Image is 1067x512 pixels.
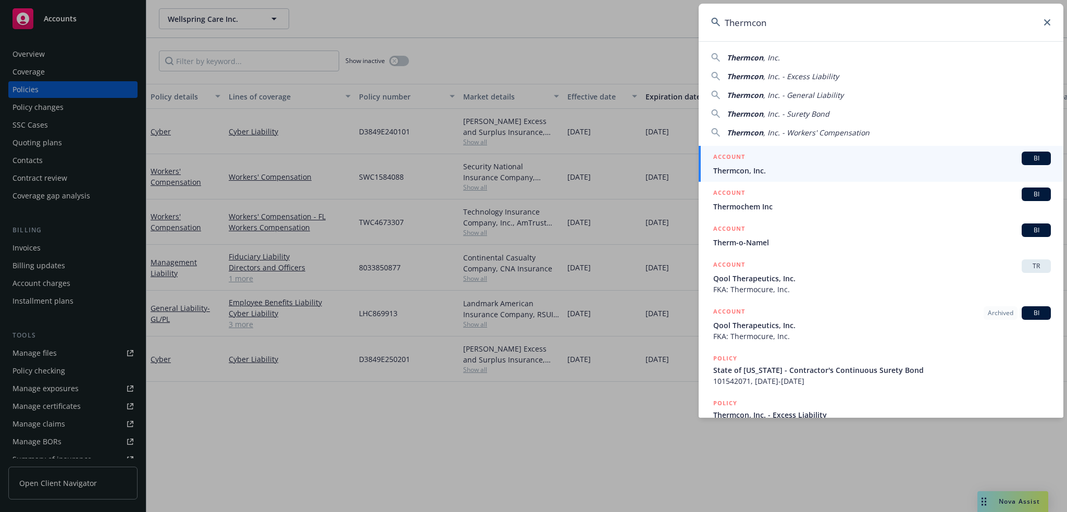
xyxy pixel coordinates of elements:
a: ACCOUNTBIThermochem Inc [699,182,1063,218]
span: Qool Therapeutics, Inc. [713,320,1051,331]
span: Thermochem Inc [713,201,1051,212]
a: ACCOUNTBIThermcon, Inc. [699,146,1063,182]
h5: ACCOUNT [713,259,745,272]
h5: ACCOUNT [713,306,745,319]
span: Thermcon, Inc. [713,165,1051,176]
span: TR [1026,261,1047,271]
h5: ACCOUNT [713,188,745,200]
span: Thermcon [727,90,763,100]
a: POLICYState of [US_STATE] - Contractor's Continuous Surety Bond101542071, [DATE]-[DATE] [699,347,1063,392]
span: , Inc. - General Liability [763,90,843,100]
span: Therm-o-Namel [713,237,1051,248]
span: Thermcon [727,128,763,138]
span: BI [1026,190,1047,199]
a: ACCOUNTBITherm-o-Namel [699,218,1063,254]
span: Qool Therapeutics, Inc. [713,273,1051,284]
span: BI [1026,226,1047,235]
span: Thermcon [727,109,763,119]
span: Thermcon [727,71,763,81]
span: , Inc. [763,53,780,63]
span: Archived [988,308,1013,318]
span: FKA: Thermocure, Inc. [713,331,1051,342]
span: , Inc. - Workers' Compensation [763,128,870,138]
span: Thermcon [727,53,763,63]
span: BI [1026,154,1047,163]
span: , Inc. - Surety Bond [763,109,829,119]
h5: POLICY [713,353,737,364]
a: ACCOUNTTRQool Therapeutics, Inc.FKA: Thermocure, Inc. [699,254,1063,301]
span: 101542071, [DATE]-[DATE] [713,376,1051,386]
h5: POLICY [713,398,737,408]
h5: ACCOUNT [713,223,745,236]
a: ACCOUNTArchivedBIQool Therapeutics, Inc.FKA: Thermocure, Inc. [699,301,1063,347]
span: Thermcon, Inc. - Excess Liability [713,409,1051,420]
span: , Inc. - Excess Liability [763,71,839,81]
h5: ACCOUNT [713,152,745,164]
span: BI [1026,308,1047,318]
a: POLICYThermcon, Inc. - Excess Liability [699,392,1063,437]
span: State of [US_STATE] - Contractor's Continuous Surety Bond [713,365,1051,376]
span: FKA: Thermocure, Inc. [713,284,1051,295]
input: Search... [699,4,1063,41]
